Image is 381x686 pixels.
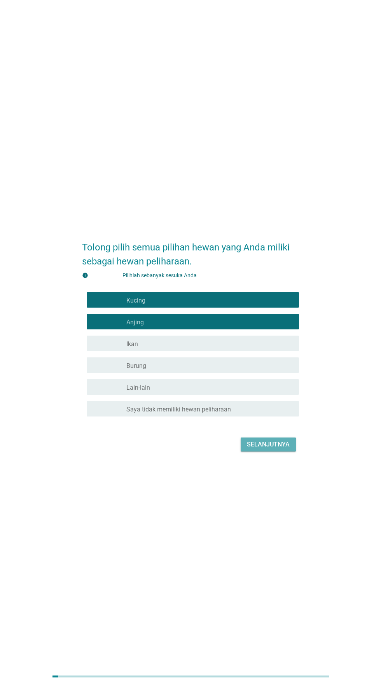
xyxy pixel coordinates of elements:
font: memeriksa [93,360,177,370]
font: memeriksa [93,404,177,413]
font: Anjing [126,318,144,326]
font: informasi [82,272,119,278]
font: memeriksa [93,382,177,392]
font: Kucing [126,297,145,304]
font: Tolong pilih semua pilihan hewan yang Anda miliki sebagai hewan peliharaan. [82,242,292,267]
font: Ikan [126,340,138,348]
font: memeriksa [93,339,177,348]
font: Saya tidak memiliki hewan peliharaan [126,406,231,413]
font: Lain-lain [126,384,150,391]
font: Burung [126,362,146,369]
button: Selanjutnya [241,437,296,451]
font: memeriksa [93,317,177,326]
font: memeriksa [93,295,177,304]
font: Pilihlah sebanyak sesuka Anda [122,272,197,278]
font: Selanjutnya [247,441,290,448]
